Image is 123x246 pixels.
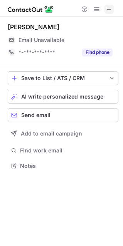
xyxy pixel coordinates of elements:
span: Find work email [20,147,115,154]
button: Find work email [8,145,118,156]
button: AI write personalized message [8,90,118,104]
span: AI write personalized message [21,94,103,100]
div: Save to List / ATS / CRM [21,75,105,81]
button: Send email [8,108,118,122]
button: save-profile-one-click [8,71,118,85]
img: ContactOut v5.3.10 [8,5,54,14]
span: Add to email campaign [21,131,82,137]
div: [PERSON_NAME] [8,23,59,31]
span: Notes [20,162,115,169]
span: Email Unavailable [19,37,64,44]
span: Send email [21,112,51,118]
button: Notes [8,161,118,171]
button: Reveal Button [82,49,113,56]
button: Add to email campaign [8,127,118,141]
